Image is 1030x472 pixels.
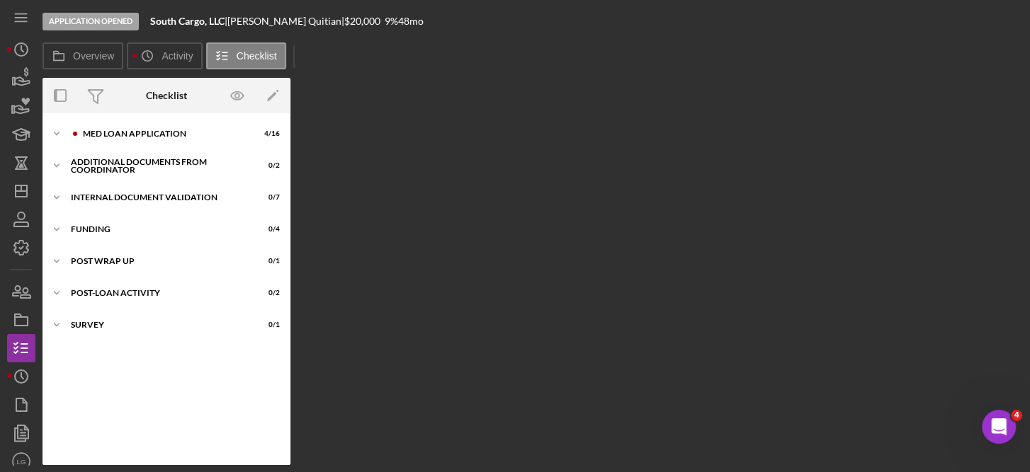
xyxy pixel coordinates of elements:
label: Activity [162,50,193,62]
div: [PERSON_NAME] Quitian | [227,16,344,27]
div: 0 / 1 [254,321,280,329]
div: 0 / 7 [254,193,280,202]
div: Survey [71,321,244,329]
div: Post Wrap Up [71,257,244,265]
div: 0 / 2 [254,289,280,297]
span: 4 [1011,410,1022,421]
div: MED Loan Application [83,129,244,138]
div: 0 / 2 [254,161,280,170]
button: Checklist [206,42,286,69]
div: Funding [71,225,244,234]
div: 4 / 16 [254,129,280,138]
div: 0 / 1 [254,257,280,265]
iframe: Intercom live chat [982,410,1016,444]
div: | [150,16,227,27]
div: Post-Loan Activity [71,289,244,297]
button: Activity [127,42,202,69]
div: Checklist [146,90,187,101]
span: $20,000 [344,15,380,27]
div: Application Opened [43,13,139,30]
b: South Cargo, LLC [150,15,225,27]
button: Overview [43,42,123,69]
div: 48 mo [398,16,424,27]
div: Internal Document Validation [71,193,244,202]
div: 9 % [385,16,398,27]
label: Overview [73,50,114,62]
div: 0 / 4 [254,225,280,234]
label: Checklist [237,50,277,62]
text: LG [17,458,26,466]
div: Additional Documents from Coordinator [71,158,244,174]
